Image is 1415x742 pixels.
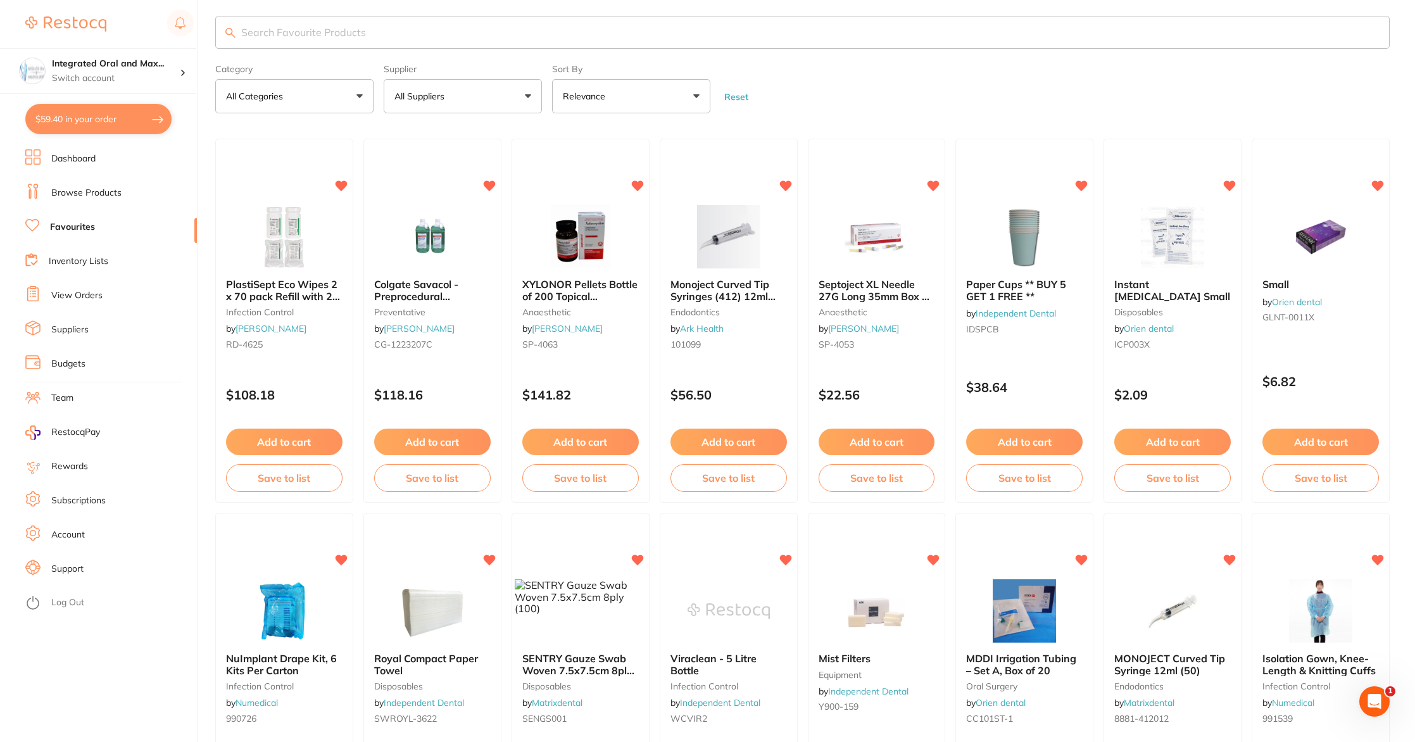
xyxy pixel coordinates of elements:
p: $6.82 [1262,374,1379,389]
b: MONOJECT Curved Tip Syringe 12ml (50) [1114,653,1231,676]
span: by [226,323,306,334]
img: Integrated Oral and Maxillofacial Surgery [20,58,45,84]
a: Favourites [50,221,95,234]
span: 1 [1385,686,1395,696]
b: Viraclean - 5 Litre Bottle [670,653,787,676]
img: Isolation Gown, Knee-Length & Knitting Cuffs [1280,579,1362,643]
button: Add to cart [966,429,1083,455]
span: 101099 [670,339,701,350]
button: Save to list [1262,464,1379,492]
span: by [819,686,909,697]
button: Log Out [25,593,193,613]
a: Suppliers [51,324,89,336]
span: SENGS001 [522,713,567,724]
span: by [1262,697,1314,708]
img: RestocqPay [25,425,41,440]
a: Dashboard [51,153,96,165]
span: NuImplant Drape Kit, 6 Kits Per Carton [226,652,337,676]
b: SENTRY Gauze Swab Woven 7.5x7.5cm 8ply (100) [522,653,639,676]
button: Reset [720,91,752,103]
a: Support [51,563,84,575]
button: Save to list [819,464,935,492]
a: Independent Dental [384,697,464,708]
a: Matrixdental [532,697,582,708]
label: Supplier [384,64,542,74]
img: Royal Compact Paper Towel [391,579,474,643]
span: GLNT-0011X [1262,311,1314,323]
span: SP-4053 [819,339,854,350]
a: Independent Dental [976,308,1056,319]
img: MONOJECT Curved Tip Syringe 12ml (50) [1131,579,1214,643]
p: $38.64 [966,380,1083,394]
img: Instant Ice Pack Small [1131,205,1214,268]
a: Numedical [1272,697,1314,708]
span: PlastiSept Eco Wipes 2 x 70 pack Refill with 2 x empty tub [226,278,341,314]
p: $56.50 [670,387,787,402]
span: ICP003X [1114,339,1150,350]
a: Rewards [51,460,88,473]
button: Save to list [966,464,1083,492]
p: All Suppliers [394,90,450,103]
span: SP-4063 [522,339,558,350]
span: by [966,697,1026,708]
a: Log Out [51,596,84,609]
button: Relevance [552,79,710,113]
a: RestocqPay [25,425,100,440]
a: [PERSON_NAME] [828,323,899,334]
img: Mist Filters [835,579,917,643]
button: Add to cart [226,429,343,455]
span: Isolation Gown, Knee-Length & Knitting Cuffs [1262,652,1376,676]
a: Ark Health [680,323,724,334]
h4: Integrated Oral and Maxillofacial Surgery [52,58,180,70]
label: Sort By [552,64,710,74]
b: Septoject XL Needle 27G Long 35mm Box of 100 [819,279,935,302]
small: endodontics [670,307,787,317]
span: by [1114,323,1174,334]
button: Add to cart [522,429,639,455]
label: Category [215,64,374,74]
small: disposables [1114,307,1231,317]
b: MDDI Irrigation Tubing – Set A, Box of 20 [966,653,1083,676]
a: [PERSON_NAME] [384,323,455,334]
p: Switch account [52,72,180,85]
span: SENTRY Gauze Swab Woven 7.5x7.5cm 8ply (100) [522,652,634,688]
span: MDDI Irrigation Tubing – Set A, Box of 20 [966,652,1076,676]
a: Numedical [236,697,278,708]
span: 8881-412012 [1114,713,1169,724]
b: XYLONOR Pellets Bottle of 200 Topical Anaesthetic [522,279,639,302]
a: Subscriptions [51,494,106,507]
span: by [374,697,464,708]
span: by [1262,296,1322,308]
span: CC101ST-1 [966,713,1013,724]
span: Royal Compact Paper Towel [374,652,478,676]
span: by [966,308,1056,319]
button: $59.40 in your order [25,104,172,134]
a: Account [51,529,85,541]
button: Save to list [670,464,787,492]
a: Independent Dental [680,697,760,708]
button: Add to cart [819,429,935,455]
b: NuImplant Drape Kit, 6 Kits Per Carton [226,653,343,676]
span: by [522,323,603,334]
span: Instant [MEDICAL_DATA] Small [1114,278,1230,302]
a: Orien dental [976,697,1026,708]
p: $2.09 [1114,387,1231,402]
a: [PERSON_NAME] [236,323,306,334]
small: anaesthetic [819,307,935,317]
button: Save to list [522,464,639,492]
img: NuImplant Drape Kit, 6 Kits Per Carton [243,579,325,643]
a: Team [51,392,73,405]
img: MDDI Irrigation Tubing – Set A, Box of 20 [983,579,1066,643]
b: Monoject Curved Tip Syringes (412) 12ml GST FREE [670,279,787,302]
p: Relevance [563,90,610,103]
span: 991539 [1262,713,1293,724]
button: Add to cart [374,429,491,455]
a: View Orders [51,289,103,302]
img: Monoject Curved Tip Syringes (412) 12ml GST FREE [688,205,770,268]
p: All Categories [226,90,288,103]
a: Orien dental [1124,323,1174,334]
a: Inventory Lists [49,255,108,268]
span: by [374,323,455,334]
span: Paper Cups ** BUY 5 GET 1 FREE ** [966,278,1066,302]
a: Orien dental [1272,296,1322,308]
